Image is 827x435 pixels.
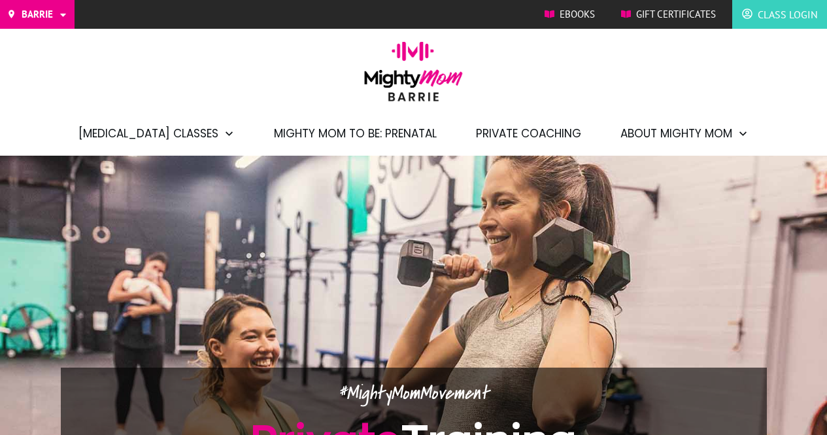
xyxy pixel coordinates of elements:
[636,5,716,24] span: Gift Certificates
[7,5,68,24] a: Barrie
[742,4,817,25] a: Class Login
[476,122,581,145] a: Private Coaching
[61,368,766,411] p: #MightyMomMovement
[758,4,817,25] span: Class Login
[78,122,235,145] a: [MEDICAL_DATA] Classes
[22,5,53,24] span: Barrie
[78,122,218,145] span: [MEDICAL_DATA] Classes
[545,5,595,24] a: Ebooks
[358,41,469,111] img: mightymom-logo-barrie
[620,122,732,145] span: About Mighty Mom
[620,122,749,145] a: About Mighty Mom
[560,5,595,24] span: Ebooks
[621,5,716,24] a: Gift Certificates
[274,122,437,145] a: Mighty Mom to Be: Prenatal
